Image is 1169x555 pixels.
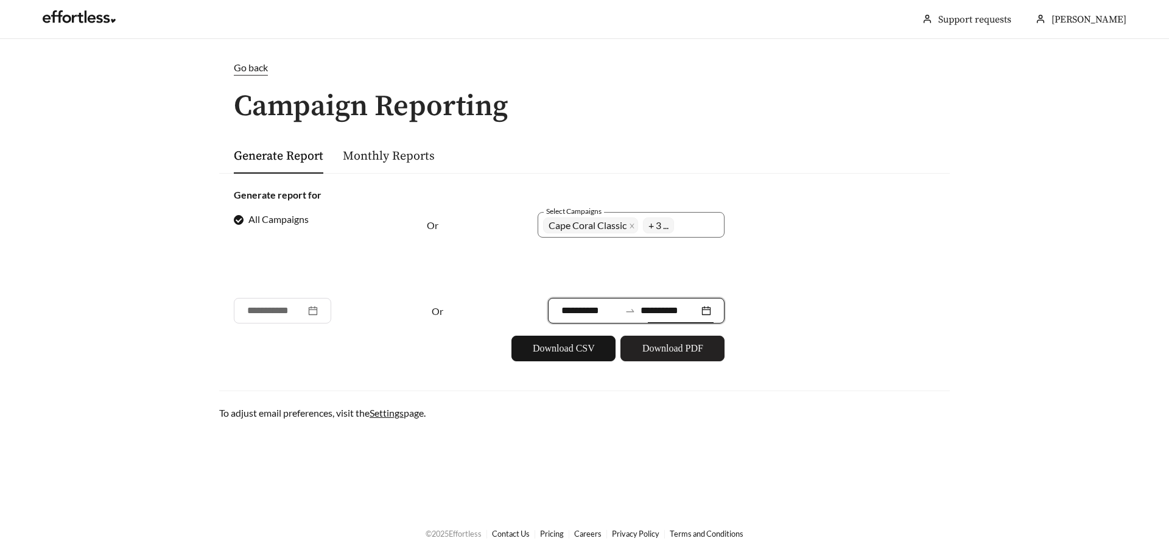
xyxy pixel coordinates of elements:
[533,341,595,356] span: Download CSV
[234,149,323,164] a: Generate Report
[370,407,404,419] a: Settings
[620,336,725,361] button: Download PDF
[543,217,638,233] span: Cape Coral Classic
[219,91,950,123] h1: Campaign Reporting
[643,217,674,233] span: + 3 ...
[432,305,443,317] span: Or
[612,529,659,539] a: Privacy Policy
[426,529,482,539] span: © 2025 Effortless
[540,529,564,539] a: Pricing
[938,13,1011,26] a: Support requests
[234,189,321,200] strong: Generate report for
[219,407,426,419] span: To adjust email preferences, visit the page.
[625,305,636,316] span: swap-right
[427,219,438,231] span: Or
[625,305,636,316] span: to
[343,149,435,164] a: Monthly Reports
[574,529,602,539] a: Careers
[1051,13,1126,26] span: [PERSON_NAME]
[648,218,669,233] span: + 3 ...
[234,62,268,73] span: Go back
[219,60,950,76] a: Go back
[549,218,627,233] span: Cape Coral Classic
[629,223,635,230] span: close
[642,341,703,356] span: Download PDF
[670,529,743,539] a: Terms and Conditions
[244,212,314,227] span: All Campaigns
[511,336,616,361] button: Download CSV
[492,529,530,539] a: Contact Us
